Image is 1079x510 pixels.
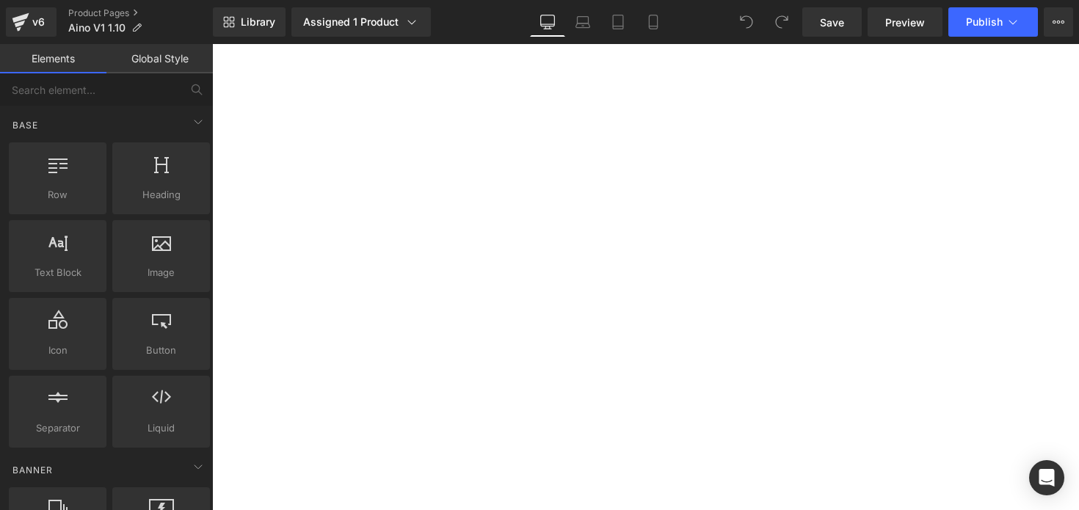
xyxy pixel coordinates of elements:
[1044,7,1073,37] button: More
[1029,460,1064,495] div: Open Intercom Messenger
[820,15,844,30] span: Save
[565,7,600,37] a: Laptop
[13,187,102,203] span: Row
[11,463,54,477] span: Banner
[868,7,942,37] a: Preview
[13,265,102,280] span: Text Block
[29,12,48,32] div: v6
[767,7,796,37] button: Redo
[117,343,206,358] span: Button
[948,7,1038,37] button: Publish
[68,22,126,34] span: Aino V1 1.10
[213,7,286,37] a: New Library
[885,15,925,30] span: Preview
[303,15,419,29] div: Assigned 1 Product
[117,420,206,436] span: Liquid
[106,44,213,73] a: Global Style
[241,15,275,29] span: Library
[530,7,565,37] a: Desktop
[117,187,206,203] span: Heading
[13,343,102,358] span: Icon
[11,118,40,132] span: Base
[600,7,636,37] a: Tablet
[117,265,206,280] span: Image
[6,7,57,37] a: v6
[966,16,1003,28] span: Publish
[636,7,671,37] a: Mobile
[68,7,213,19] a: Product Pages
[13,420,102,436] span: Separator
[732,7,761,37] button: Undo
